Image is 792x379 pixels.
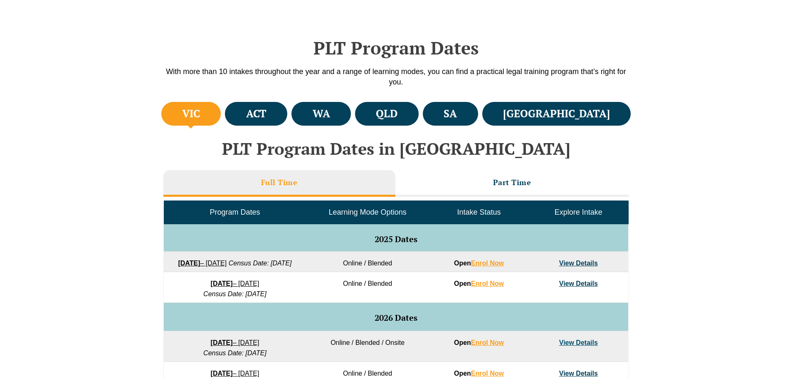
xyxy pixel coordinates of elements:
span: Program Dates [210,208,260,216]
h3: Full Time [261,178,298,187]
em: Census Date: [DATE] [203,349,266,357]
strong: Open [454,370,504,377]
em: Census Date: [DATE] [203,290,266,297]
a: Enrol Now [471,370,504,377]
span: Learning Mode Options [329,208,407,216]
a: [DATE]– [DATE] [211,339,259,346]
span: Intake Status [457,208,501,216]
strong: [DATE] [211,339,233,346]
a: Enrol Now [471,339,504,346]
a: View Details [559,280,598,287]
span: Explore Intake [555,208,602,216]
strong: [DATE] [178,260,200,267]
strong: Open [454,260,504,267]
strong: [DATE] [211,280,233,287]
strong: [DATE] [211,370,233,377]
strong: Open [454,280,504,287]
td: Online / Blended [306,252,429,272]
a: View Details [559,260,598,267]
span: 2025 Dates [375,233,417,245]
a: Enrol Now [471,280,504,287]
a: View Details [559,370,598,377]
h3: Part Time [493,178,531,187]
a: [DATE]– [DATE] [178,260,227,267]
a: View Details [559,339,598,346]
strong: Open [454,339,504,346]
em: Census Date: [DATE] [229,260,292,267]
a: Enrol Now [471,260,504,267]
a: [DATE]– [DATE] [211,370,259,377]
td: Online / Blended [306,272,429,303]
a: [DATE]– [DATE] [211,280,259,287]
td: Online / Blended / Onsite [306,331,429,362]
span: 2026 Dates [375,312,417,323]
